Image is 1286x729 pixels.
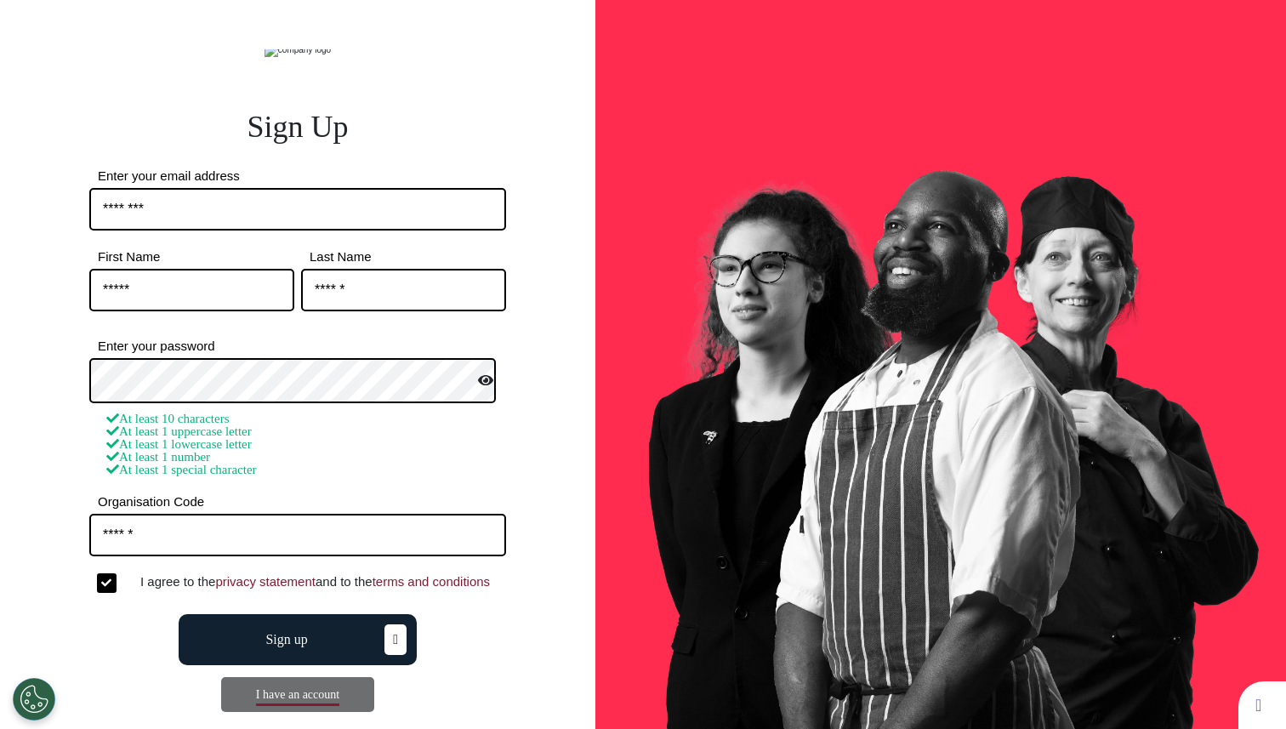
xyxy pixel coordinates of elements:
[106,463,257,476] span: At least 1 special character
[301,252,506,262] label: Last Name
[13,678,55,720] button: Open Preferences
[106,437,252,451] span: At least 1 lowercase letter
[256,688,339,706] a: I have an account
[373,574,490,589] a: terms and conditions
[89,104,506,150] div: Sign Up
[89,497,506,507] label: Organisation Code
[106,412,230,425] span: At least 10 characters
[106,424,252,438] span: At least 1 uppercase letter
[179,614,417,665] button: Sign up
[106,450,210,464] span: At least 1 number
[265,633,307,646] span: Sign up
[140,573,506,593] div: I agree to the and to the
[265,43,331,57] img: company logo
[215,574,316,589] a: privacy statement
[89,252,294,262] label: First Name
[89,341,506,351] label: Enter your password
[89,171,506,181] label: Enter your email address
